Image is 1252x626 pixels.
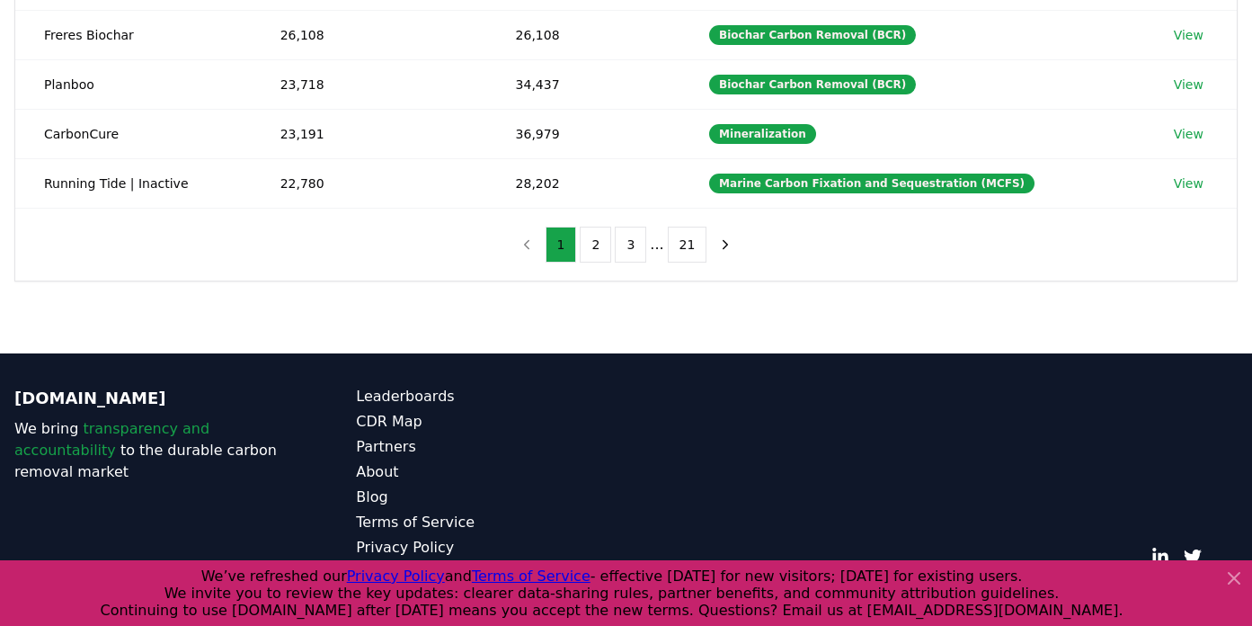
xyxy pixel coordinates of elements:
[710,227,741,263] button: next page
[1151,548,1169,566] a: LinkedIn
[356,386,626,407] a: Leaderboards
[709,124,816,144] div: Mineralization
[252,109,487,158] td: 23,191
[487,59,681,109] td: 34,437
[709,75,916,94] div: Biochar Carbon Removal (BCR)
[650,234,663,255] li: ...
[356,411,626,433] a: CDR Map
[546,227,577,263] button: 1
[615,227,646,263] button: 3
[356,461,626,483] a: About
[15,59,252,109] td: Planboo
[709,25,916,45] div: Biochar Carbon Removal (BCR)
[1174,174,1203,192] a: View
[487,158,681,208] td: 28,202
[356,537,626,559] a: Privacy Policy
[1174,125,1203,143] a: View
[15,10,252,59] td: Freres Biochar
[580,227,611,263] button: 2
[15,109,252,158] td: CarbonCure
[14,386,284,411] p: [DOMAIN_NAME]
[709,174,1034,193] div: Marine Carbon Fixation and Sequestration (MCFS)
[356,436,626,458] a: Partners
[356,487,626,508] a: Blog
[1184,548,1202,566] a: Twitter
[15,158,252,208] td: Running Tide | Inactive
[14,420,209,459] span: transparency and accountability
[487,109,681,158] td: 36,979
[668,227,707,263] button: 21
[252,158,487,208] td: 22,780
[1174,26,1203,44] a: View
[252,59,487,109] td: 23,718
[1174,76,1203,94] a: View
[487,10,681,59] td: 26,108
[252,10,487,59] td: 26,108
[356,512,626,533] a: Terms of Service
[14,418,284,483] p: We bring to the durable carbon removal market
